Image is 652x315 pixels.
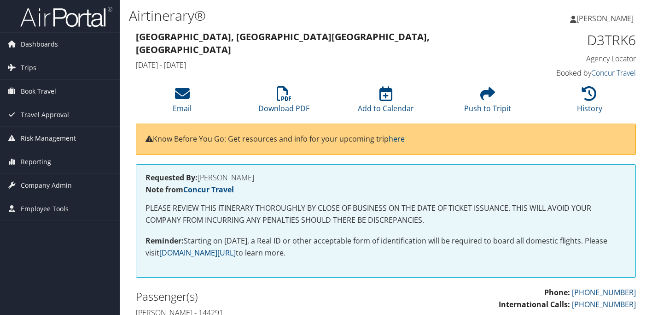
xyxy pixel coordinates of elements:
span: [PERSON_NAME] [576,13,634,24]
strong: Requested By: [146,172,198,183]
h2: Passenger(s) [136,289,379,304]
strong: Phone: [544,287,570,297]
a: Add to Calendar [358,91,414,113]
span: Employee Tools [21,197,69,220]
a: Concur Travel [591,68,636,78]
h1: Airtinerary® [129,6,472,25]
a: Download PDF [258,91,309,113]
span: Dashboards [21,33,58,56]
span: Trips [21,56,36,79]
h1: D3TRK6 [521,30,636,50]
strong: Note from [146,184,234,195]
span: Book Travel [21,80,56,103]
span: Reporting [21,150,51,173]
strong: Reminder: [146,236,184,246]
p: Starting on [DATE], a Real ID or other acceptable form of identification will be required to boar... [146,235,626,259]
a: [DOMAIN_NAME][URL] [159,248,236,258]
a: History [577,91,602,113]
a: Concur Travel [183,184,234,195]
h4: Agency Locator [521,53,636,64]
h4: [DATE] - [DATE] [136,60,507,70]
h4: Booked by [521,68,636,78]
span: Company Admin [21,174,72,197]
span: Risk Management [21,127,76,150]
span: Travel Approval [21,103,69,126]
a: [PERSON_NAME] [570,5,643,32]
h4: [PERSON_NAME] [146,174,626,181]
p: PLEASE REVIEW THIS ITINERARY THOROUGHLY BY CLOSE OF BUSINESS ON THE DATE OF TICKET ISSUANCE. THIS... [146,202,626,226]
strong: International Calls: [499,299,570,309]
strong: [GEOGRAPHIC_DATA], [GEOGRAPHIC_DATA] [GEOGRAPHIC_DATA], [GEOGRAPHIC_DATA] [136,30,430,56]
a: [PHONE_NUMBER] [572,299,636,309]
a: Push to Tripit [464,91,511,113]
img: airportal-logo.png [20,6,112,28]
a: [PHONE_NUMBER] [572,287,636,297]
a: Email [173,91,192,113]
p: Know Before You Go: Get resources and info for your upcoming trip [146,133,626,145]
a: here [389,134,405,144]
